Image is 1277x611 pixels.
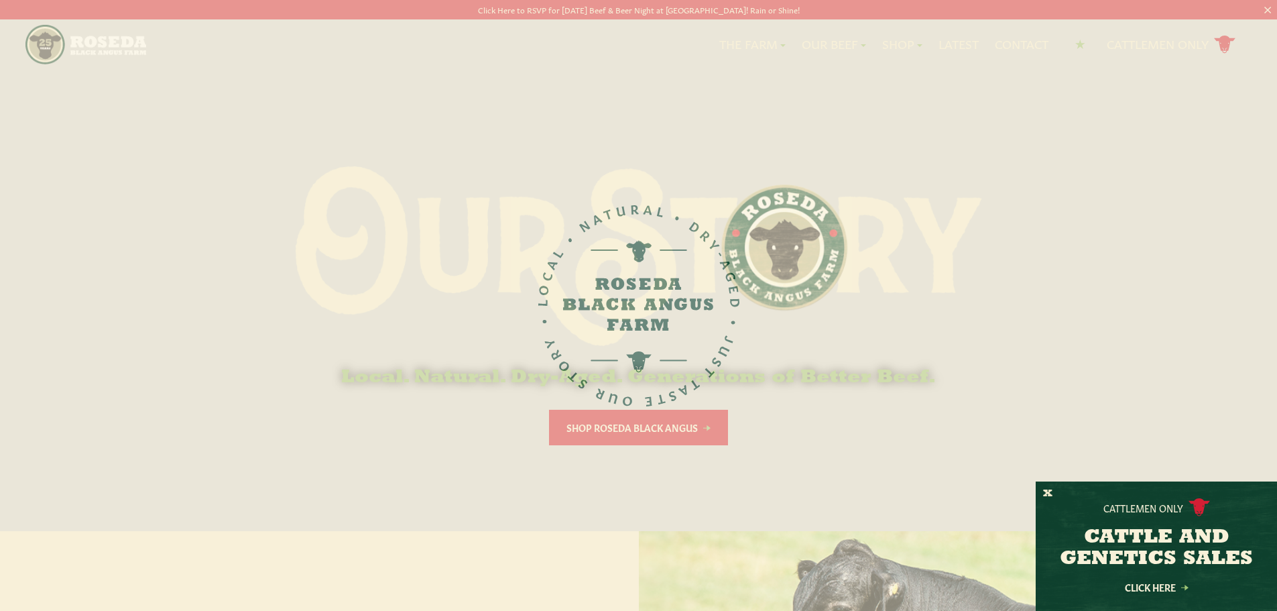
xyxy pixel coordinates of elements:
p: Cattlemen Only [1103,501,1183,514]
a: Shop Roseda Black Angus [549,410,728,445]
h6: Local. Natural. Dry-Aged. Generations of Better Beef. [296,368,982,388]
img: Roseda Black Aangus Farm [296,166,982,346]
button: X [1043,487,1052,501]
a: Latest [938,36,979,53]
img: https://roseda.com/wp-content/uploads/2021/05/roseda-25-header.png [25,25,145,64]
a: Our Beef [802,36,866,53]
a: The Farm [719,36,786,53]
a: Click Here [1096,583,1217,592]
a: Shop [882,36,922,53]
img: cattle-icon.svg [1189,498,1210,516]
nav: Main Navigation [25,19,1252,70]
a: Cattlemen Only [1107,33,1235,56]
p: Click Here to RSVP for [DATE] Beef & Beer Night at [GEOGRAPHIC_DATA]! Rain or Shine! [64,3,1213,17]
a: Contact [995,36,1048,53]
h3: CATTLE AND GENETICS SALES [1052,527,1260,570]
